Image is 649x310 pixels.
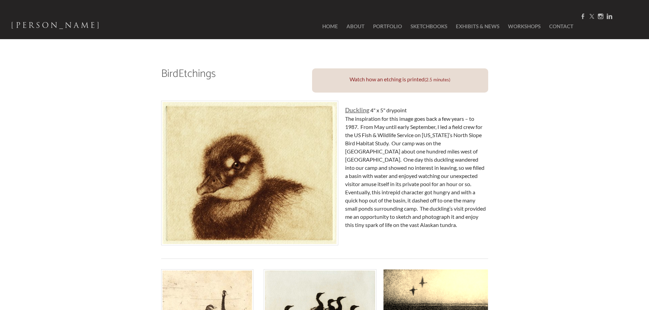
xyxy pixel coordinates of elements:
span: [PERSON_NAME] [11,19,101,31]
font: The inspiration for this image goes back a few years – to 1987. From May until early September, I... [345,115,486,228]
a: SketchBooks [407,14,451,39]
a: Twitter [589,13,594,20]
a: Watch how an etching is printed(2.5 minutes) [350,76,450,82]
font: B [161,65,167,83]
a: [PERSON_NAME] [11,19,101,34]
a: Exhibits & News [452,14,503,39]
font: Watch how an etching is printed [350,76,424,82]
font: Duckling [345,106,369,114]
a: Linkedin [607,13,612,20]
a: About [343,14,368,39]
a: Contact [546,14,573,39]
font: (2.5 minutes) [424,77,450,82]
a: Facebook [580,13,586,20]
a: Home [312,14,341,39]
font: ​​ [350,76,450,82]
a: Instagram [598,13,603,20]
font: tchings [184,65,216,83]
div: 4" x 5" drypoint [345,97,488,229]
a: Portfolio [370,14,405,39]
font: E [179,65,184,83]
a: Workshops [505,14,544,39]
font: ird [167,65,179,83]
img: Duckling [161,101,338,246]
